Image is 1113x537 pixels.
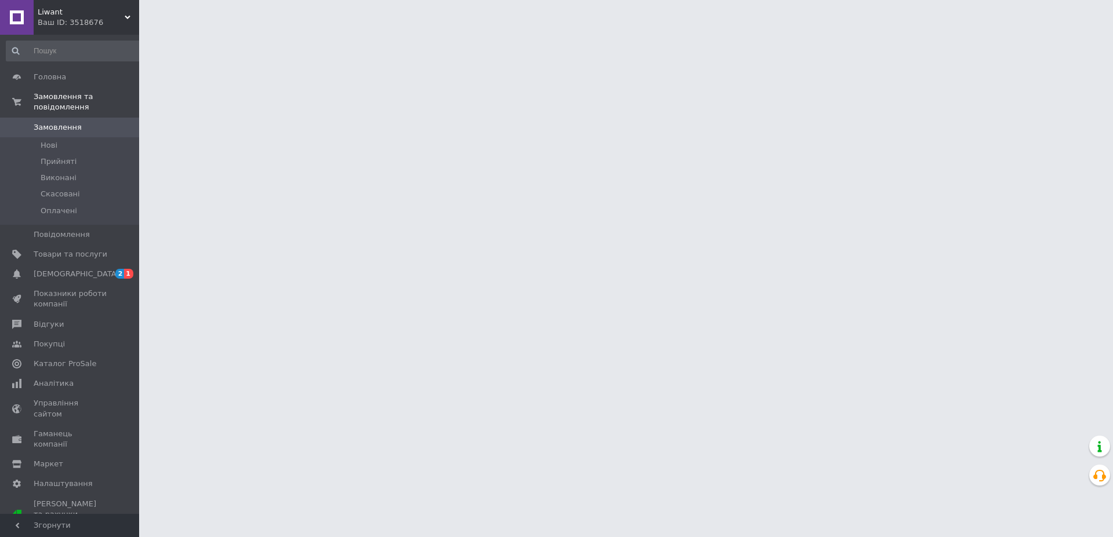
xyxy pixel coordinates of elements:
span: Показники роботи компанії [34,288,107,309]
span: [DEMOGRAPHIC_DATA] [34,269,119,279]
span: Каталог ProSale [34,359,96,369]
span: Скасовані [41,189,80,199]
span: Покупці [34,339,65,349]
span: 2 [115,269,125,279]
span: Прийняті [41,156,77,167]
span: Головна [34,72,66,82]
span: Відгуки [34,319,64,330]
span: Повідомлення [34,229,90,240]
span: 1 [124,269,133,279]
span: Замовлення [34,122,82,133]
span: Liwant [38,7,125,17]
span: Маркет [34,459,63,469]
span: Аналітика [34,378,74,389]
span: Замовлення та повідомлення [34,92,139,112]
span: Гаманець компанії [34,429,107,450]
input: Пошук [6,41,143,61]
div: Ваш ID: 3518676 [38,17,139,28]
span: Нові [41,140,57,151]
span: Налаштування [34,478,93,489]
span: [PERSON_NAME] та рахунки [34,499,107,531]
span: Виконані [41,173,77,183]
span: Оплачені [41,206,77,216]
span: Товари та послуги [34,249,107,260]
span: Управління сайтом [34,398,107,419]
